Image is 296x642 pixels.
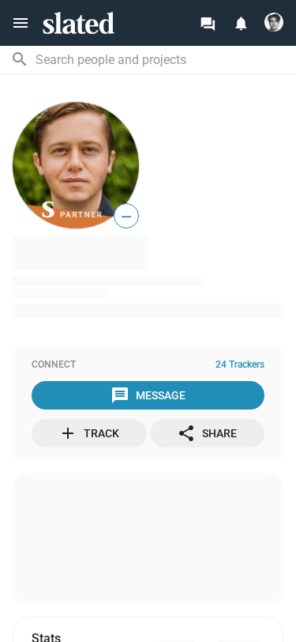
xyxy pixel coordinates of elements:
[200,16,215,31] mat-icon: forum
[233,15,248,30] mat-icon: notifications
[264,13,283,32] img: David Leidy
[11,13,30,32] mat-icon: menu
[177,419,237,448] div: Share
[114,206,138,227] span: —
[32,381,264,410] button: Message
[111,381,185,410] div: Message
[58,424,77,443] mat-icon: add
[150,419,265,448] button: Share
[215,359,264,372] span: 24 Trackers
[32,359,264,372] div: Connect
[58,419,119,448] div: Track
[257,9,290,35] button: David Leidy
[177,424,196,443] mat-icon: share
[32,419,147,448] button: Track
[111,386,129,405] mat-icon: message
